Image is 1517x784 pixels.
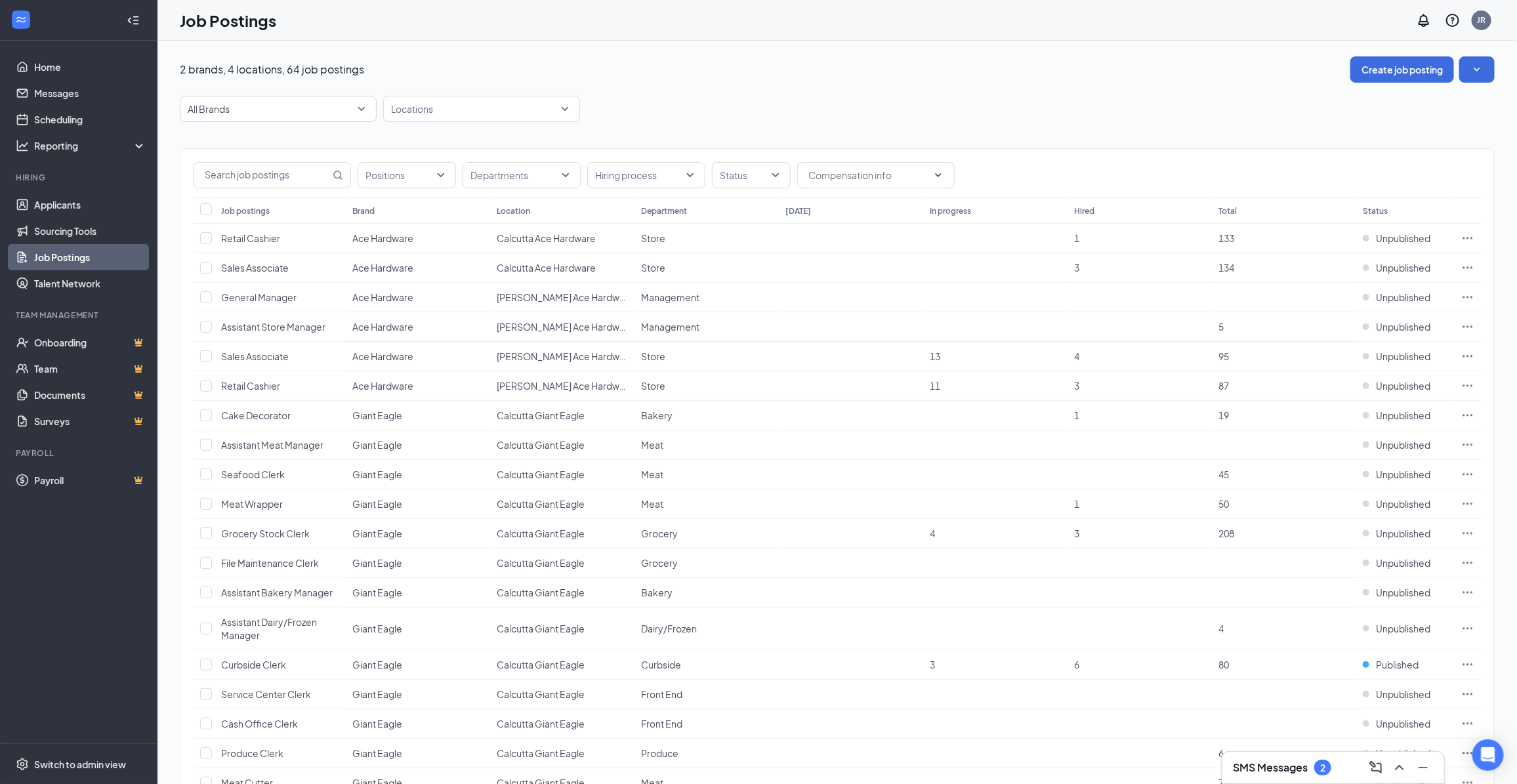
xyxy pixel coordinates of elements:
[1478,14,1486,26] div: JR
[490,650,634,680] td: Calcutta Giant Eagle
[1074,262,1079,274] span: 3
[346,253,490,283] td: Ace Hardware
[346,680,490,709] td: Giant Eagle
[634,680,779,709] td: Front End
[352,718,402,730] span: Giant Eagle
[352,527,402,539] span: Giant Eagle
[221,587,333,598] span: Assistant Bakery Manager
[634,253,779,283] td: Store
[490,224,634,253] td: Calcutta Ace Hardware
[194,163,330,188] input: Search job postings
[221,350,289,362] span: Sales Associate
[34,218,146,244] a: Sourcing Tools
[16,172,144,183] div: Hiring
[221,747,283,759] span: Produce Clerk
[641,409,673,421] span: Bakery
[1461,622,1474,635] svg: Ellipses
[490,608,634,650] td: Calcutta Giant Eagle
[641,439,663,451] span: Meat
[352,468,402,480] span: Giant Eagle
[641,498,663,510] span: Meat
[1218,468,1229,480] span: 45
[1461,291,1474,304] svg: Ellipses
[1392,760,1407,775] svg: ChevronUp
[641,557,678,569] span: Grocery
[1415,760,1431,775] svg: Minimize
[346,548,490,578] td: Giant Eagle
[1389,757,1410,778] button: ChevronUp
[1218,659,1229,671] span: 80
[1350,56,1454,83] button: Create job posting
[933,170,944,180] svg: ChevronDown
[1218,232,1234,244] span: 133
[1461,409,1474,422] svg: Ellipses
[346,460,490,489] td: Giant Eagle
[34,54,146,80] a: Home
[346,578,490,608] td: Giant Eagle
[641,321,699,333] span: Management
[634,371,779,401] td: Store
[1074,232,1079,244] span: 1
[497,439,585,451] span: Calcutta Giant Eagle
[352,659,402,671] span: Giant Eagle
[221,205,270,217] div: Job postings
[779,197,923,224] th: [DATE]
[352,623,402,634] span: Giant Eagle
[1218,350,1229,362] span: 95
[634,578,779,608] td: Bakery
[346,371,490,401] td: Ace Hardware
[221,262,289,274] span: Sales Associate
[1376,658,1419,671] span: Published
[34,244,146,270] a: Job Postings
[180,62,364,77] p: 2 brands, 4 locations, 64 job postings
[352,321,413,333] span: Ace Hardware
[346,709,490,739] td: Giant Eagle
[497,747,585,759] span: Calcutta Giant Eagle
[1376,438,1430,451] span: Unpublished
[1233,760,1308,775] h3: SMS Messages
[497,262,596,274] span: Calcutta Ace Hardware
[1376,717,1430,730] span: Unpublished
[352,232,413,244] span: Ace Hardware
[641,527,678,539] span: Grocery
[352,205,375,217] div: Brand
[1459,56,1495,83] button: SmallChevronDown
[497,409,585,421] span: Calcutta Giant Eagle
[221,616,317,641] span: Assistant Dairy/Frozen Manager
[127,14,140,27] svg: Collapse
[1376,468,1430,481] span: Unpublished
[352,688,402,700] span: Giant Eagle
[641,468,663,480] span: Meat
[1218,623,1224,634] span: 4
[1376,497,1430,510] span: Unpublished
[352,557,402,569] span: Giant Eagle
[490,283,634,312] td: Canfield Ace Hardware
[490,680,634,709] td: Calcutta Giant Eagle
[221,527,310,539] span: Grocery Stock Clerk
[352,409,402,421] span: Giant Eagle
[221,291,297,303] span: General Manager
[221,409,291,421] span: Cake Decorator
[1472,739,1504,771] div: Open Intercom Messenger
[221,659,286,671] span: Curbside Clerk
[497,468,585,480] span: Calcutta Giant Eagle
[221,688,311,700] span: Service Center Clerk
[930,527,935,539] span: 4
[930,380,940,392] span: 11
[16,758,29,771] svg: Settings
[221,498,283,510] span: Meat Wrapper
[490,312,634,342] td: Canfield Ace Hardware
[641,380,665,392] span: Store
[641,747,678,759] span: Produce
[1368,760,1384,775] svg: ComposeMessage
[490,519,634,548] td: Calcutta Giant Eagle
[221,439,323,451] span: Assistant Meat Manager
[1218,498,1229,510] span: 50
[346,342,490,371] td: Ace Hardware
[634,548,779,578] td: Grocery
[1320,762,1325,774] div: 2
[352,350,413,362] span: Ace Hardware
[497,498,585,510] span: Calcutta Giant Eagle
[188,102,230,115] p: All Brands
[1356,197,1455,224] th: Status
